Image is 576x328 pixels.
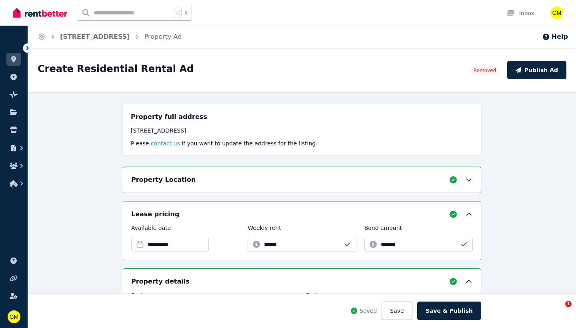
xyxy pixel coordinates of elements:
[131,139,473,147] p: Please if you want to update the address for the listing.
[565,301,572,307] span: 1
[28,26,191,48] nav: Breadcrumb
[506,9,534,17] div: Inbox
[131,209,179,219] h5: Lease pricing
[550,6,563,19] img: Grant McKenzie
[306,291,336,302] label: Bathrooms
[474,67,496,74] span: Removed
[13,7,67,19] img: RentBetter
[60,33,130,40] a: [STREET_ADDRESS]
[144,33,182,40] a: Property Ad
[382,302,412,320] button: Save
[549,301,568,320] iframe: Intercom live chat
[131,224,171,235] label: Available date
[507,61,566,79] button: Publish Ad
[131,112,207,122] h5: Property full address
[417,302,481,320] button: Save & Publish
[131,277,190,286] h5: Property details
[38,62,194,75] h1: Create Residential Rental Ad
[131,175,196,185] h5: Property Location
[185,10,188,16] span: k
[364,224,402,235] label: Bond amount
[248,224,281,235] label: Weekly rent
[151,139,180,147] button: contact us
[542,32,568,42] button: Help
[131,127,473,135] div: [STREET_ADDRESS]
[131,291,160,302] label: Bedrooms
[8,310,20,323] img: Grant McKenzie
[360,307,377,315] span: Saved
